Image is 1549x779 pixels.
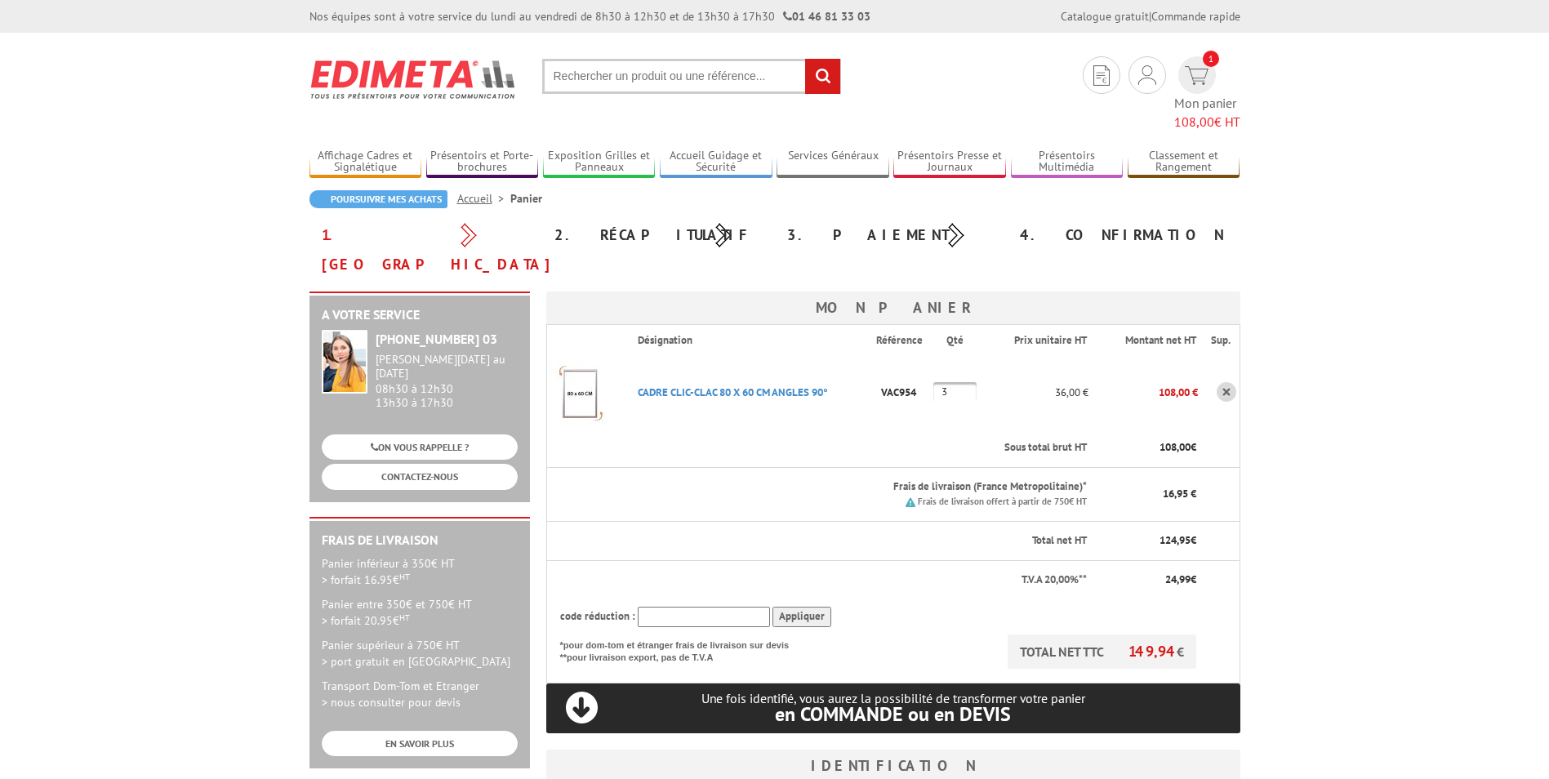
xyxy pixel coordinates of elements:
[1198,324,1240,355] th: Sup.
[309,220,542,279] div: 1. [GEOGRAPHIC_DATA]
[775,701,1011,727] span: en COMMANDE ou en DEVIS
[309,190,447,208] a: Poursuivre mes achats
[546,292,1240,324] h3: Mon panier
[457,191,510,206] a: Accueil
[1008,634,1196,669] p: TOTAL NET TTC €
[1174,94,1240,131] span: Mon panier
[560,572,1088,588] p: T.V.A 20,00%**
[998,333,1087,349] p: Prix unitaire HT
[893,149,1006,176] a: Présentoirs Presse et Journaux
[660,149,772,176] a: Accueil Guidage et Sécurité
[322,533,518,548] h2: Frais de Livraison
[906,497,915,507] img: picto.png
[876,333,932,349] p: Référence
[1102,333,1196,349] p: Montant net HT
[638,479,1087,495] p: Frais de livraison (France Metropolitaine)*
[309,149,422,176] a: Affichage Cadres et Signalétique
[322,654,510,669] span: > port gratuit en [GEOGRAPHIC_DATA]
[543,149,656,176] a: Exposition Grilles et Panneaux
[542,220,775,250] div: 2. Récapitulatif
[1138,65,1156,85] img: devis rapide
[376,331,497,347] strong: [PHONE_NUMBER] 03
[1174,114,1214,130] span: 108,00
[625,324,876,355] th: Désignation
[1203,51,1219,67] span: 1
[560,609,635,623] span: code réduction :
[772,607,831,627] input: Appliquer
[1061,9,1149,24] a: Catalogue gratuit
[918,496,1087,507] small: Frais de livraison offert à partir de 750€ HT
[933,324,985,355] th: Qté
[1160,440,1191,454] span: 108,00
[1088,378,1198,407] p: 108,00 €
[1102,572,1196,588] p: €
[322,596,518,629] p: Panier entre 350€ et 750€ HT
[322,308,518,323] h2: A votre service
[322,613,410,628] span: > forfait 20.95€
[322,330,367,394] img: widget-service.jpg
[322,678,518,710] p: Transport Dom-Tom et Etranger
[560,533,1088,549] p: Total net HT
[1185,66,1208,85] img: devis rapide
[376,353,518,409] div: 08h30 à 12h30 13h30 à 17h30
[322,637,518,670] p: Panier supérieur à 750€ HT
[1008,220,1240,250] div: 4. Confirmation
[1011,149,1124,176] a: Présentoirs Multimédia
[638,385,828,399] a: CADRE CLIC-CLAC 80 X 60 CM ANGLES 90°
[1128,642,1177,661] span: 149,94
[322,555,518,588] p: Panier inférieur à 350€ HT
[560,634,805,665] p: *pour dom-tom et étranger frais de livraison sur devis **pour livraison export, pas de T.V.A
[1128,149,1240,176] a: Classement et Rangement
[322,731,518,756] a: EN SAVOIR PLUS
[805,59,840,94] input: rechercher
[510,190,542,207] li: Panier
[1061,8,1240,24] div: |
[376,353,518,381] div: [PERSON_NAME][DATE] au [DATE]
[547,359,612,425] img: CADRE CLIC-CLAC 80 X 60 CM ANGLES 90°
[399,612,410,623] sup: HT
[546,691,1240,724] p: Une fois identifié, vous aurez la possibilité de transformer votre panier
[426,149,539,176] a: Présentoirs et Porte-brochures
[1151,9,1240,24] a: Commande rapide
[1174,113,1240,131] span: € HT
[322,695,461,710] span: > nous consulter pour devis
[775,220,1008,250] div: 3. Paiement
[322,434,518,460] a: ON VOUS RAPPELLE ?
[1165,572,1191,586] span: 24,99
[1174,56,1240,131] a: devis rapide 1 Mon panier 108,00€ HT
[322,464,518,489] a: CONTACTEZ-NOUS
[876,378,933,407] p: VAC954
[783,9,870,24] strong: 01 46 81 33 03
[399,571,410,582] sup: HT
[542,59,841,94] input: Rechercher un produit ou une référence...
[1160,533,1191,547] span: 124,95
[985,378,1088,407] p: 36,00 €
[1163,487,1196,501] span: 16,95 €
[1102,533,1196,549] p: €
[1102,440,1196,456] p: €
[625,429,1088,467] th: Sous total brut HT
[777,149,889,176] a: Services Généraux
[309,49,518,109] img: Edimeta
[1093,65,1110,86] img: devis rapide
[322,572,410,587] span: > forfait 16.95€
[309,8,870,24] div: Nos équipes sont à votre service du lundi au vendredi de 8h30 à 12h30 et de 13h30 à 17h30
